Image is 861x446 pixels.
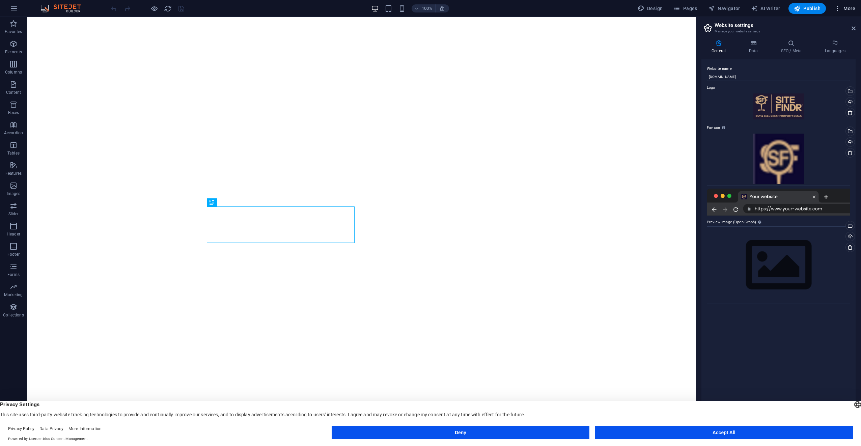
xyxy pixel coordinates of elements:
button: Publish [788,3,826,14]
button: More [831,3,858,14]
p: Slider [8,211,19,217]
div: favicon-32x32.png [707,132,850,186]
button: AI Writer [748,3,783,14]
p: Footer [7,252,20,257]
button: 100% [412,4,436,12]
span: Pages [673,5,697,12]
i: On resize automatically adjust zoom level to fit chosen device. [439,5,445,11]
label: Website name [707,65,850,73]
p: Header [7,231,20,237]
p: Columns [5,69,22,75]
p: Content [6,90,21,95]
p: Marketing [4,292,23,298]
p: Favorites [5,29,22,34]
label: Preview Image (Open Graph) [707,218,850,226]
button: Click here to leave preview mode and continue editing [150,4,158,12]
button: Design [635,3,666,14]
p: Boxes [8,110,19,115]
i: Reload page [164,5,172,12]
h4: General [701,40,739,54]
img: Editor Logo [39,4,89,12]
label: Favicon [707,124,850,132]
h4: SEO / Meta [771,40,814,54]
p: Tables [7,150,20,156]
p: Accordion [4,130,23,136]
h6: 100% [422,4,433,12]
h4: Data [739,40,771,54]
p: Elements [5,49,22,55]
p: Collections [3,312,24,318]
h3: Manage your website settings [715,28,842,34]
div: Select files from the file manager, stock photos, or upload file(s) [707,226,850,304]
div: 1-SF.png [707,92,850,121]
div: Design (Ctrl+Alt+Y) [635,3,666,14]
h4: Languages [814,40,856,54]
span: Publish [794,5,821,12]
span: AI Writer [751,5,780,12]
p: Forms [7,272,20,277]
span: Navigator [708,5,740,12]
label: Logo [707,84,850,92]
span: Design [638,5,663,12]
button: Pages [671,3,700,14]
p: Images [7,191,21,196]
span: More [834,5,855,12]
input: Name... [707,73,850,81]
button: Navigator [705,3,743,14]
h2: Website settings [715,22,856,28]
p: Features [5,171,22,176]
button: reload [164,4,172,12]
